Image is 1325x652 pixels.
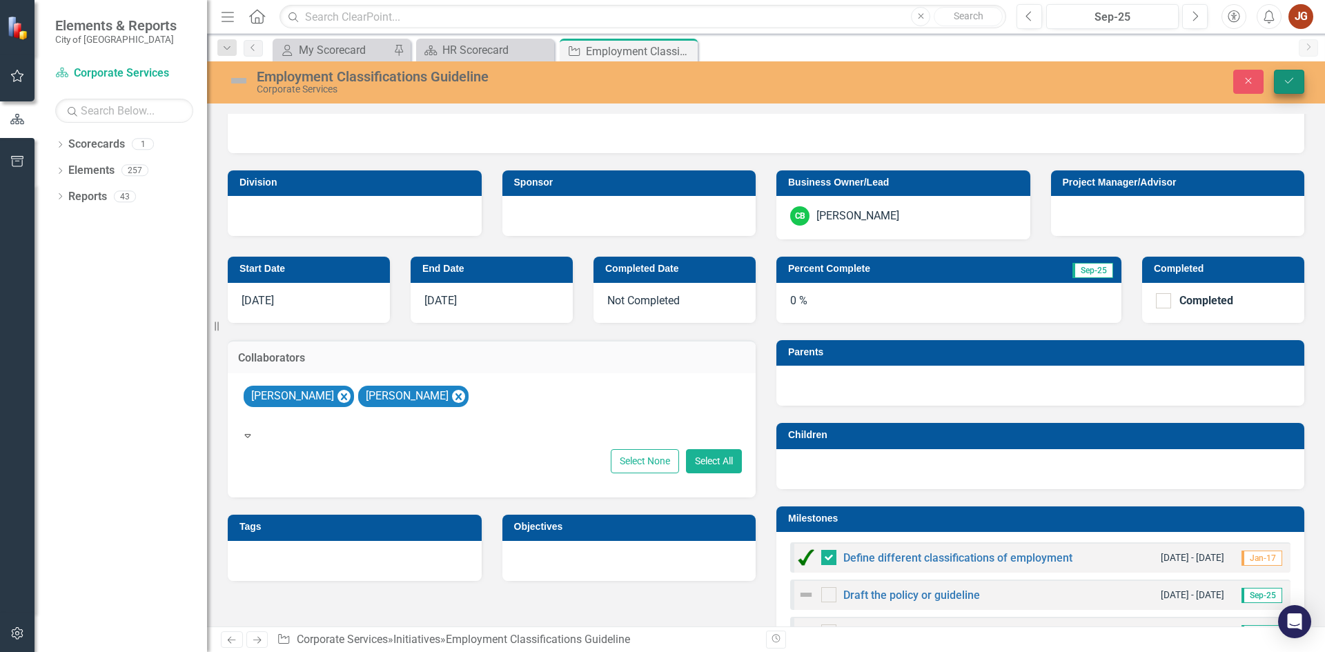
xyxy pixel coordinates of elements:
[362,386,451,406] div: [PERSON_NAME]
[514,177,749,188] h3: Sponsor
[239,264,383,274] h3: Start Date
[7,16,31,40] img: ClearPoint Strategy
[843,551,1072,564] a: Define different classifications of employment
[1051,9,1174,26] div: Sep-25
[1241,551,1282,566] span: Jan-17
[1046,4,1179,29] button: Sep-25
[239,522,475,532] h3: Tags
[68,163,115,179] a: Elements
[1288,4,1313,29] button: JG
[798,624,814,640] img: Not Defined
[228,70,250,92] img: Not Defined
[121,165,148,177] div: 257
[1161,626,1224,639] small: [DATE] - [DATE]
[257,84,832,95] div: Corporate Services
[788,430,1297,440] h3: Children
[788,513,1297,524] h3: Milestones
[279,5,1006,29] input: Search ClearPoint...
[239,177,475,188] h3: Division
[1063,177,1298,188] h3: Project Manager/Advisor
[1241,588,1282,603] span: Sep-25
[68,189,107,205] a: Reports
[337,390,351,403] div: Remove Alice Conroy
[954,10,983,21] span: Search
[1154,264,1297,274] h3: Completed
[788,177,1023,188] h3: Business Owner/Lead
[446,633,630,646] div: Employment Classifications Guideline
[790,206,809,226] div: CB
[68,137,125,152] a: Scorecards
[114,190,136,202] div: 43
[586,43,694,60] div: Employment Classifications Guideline
[297,633,388,646] a: Corporate Services
[238,352,745,364] h3: Collaborators
[1072,263,1113,278] span: Sep-25
[1241,625,1282,640] span: Sep-25
[247,386,336,406] div: [PERSON_NAME]
[798,586,814,603] img: Not Defined
[257,69,832,84] div: Employment Classifications Guideline
[242,294,274,307] span: [DATE]
[55,17,177,34] span: Elements & Reports
[55,66,193,81] a: Corporate Services
[132,139,154,150] div: 1
[934,7,1003,26] button: Search
[55,99,193,123] input: Search Below...
[816,208,899,224] div: [PERSON_NAME]
[1278,605,1311,638] div: Open Intercom Messenger
[420,41,551,59] a: HR Scorecard
[1161,551,1224,564] small: [DATE] - [DATE]
[452,390,465,403] div: Remove Lindsay Gallant
[788,264,1004,274] h3: Percent Complete
[442,41,551,59] div: HR Scorecard
[593,283,756,323] div: Not Completed
[686,449,742,473] button: Select All
[55,34,177,45] small: City of [GEOGRAPHIC_DATA]
[393,633,440,646] a: Initiatives
[1161,589,1224,602] small: [DATE] - [DATE]
[514,522,749,532] h3: Objectives
[299,41,390,59] div: My Scorecard
[776,283,1121,323] div: 0 %
[424,294,457,307] span: [DATE]
[611,449,679,473] button: Select None
[605,264,749,274] h3: Completed Date
[843,589,980,602] a: Draft the policy or guideline
[788,347,1297,357] h3: Parents
[422,264,566,274] h3: End Date
[277,632,756,648] div: » »
[276,41,390,59] a: My Scorecard
[798,549,814,566] img: Completed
